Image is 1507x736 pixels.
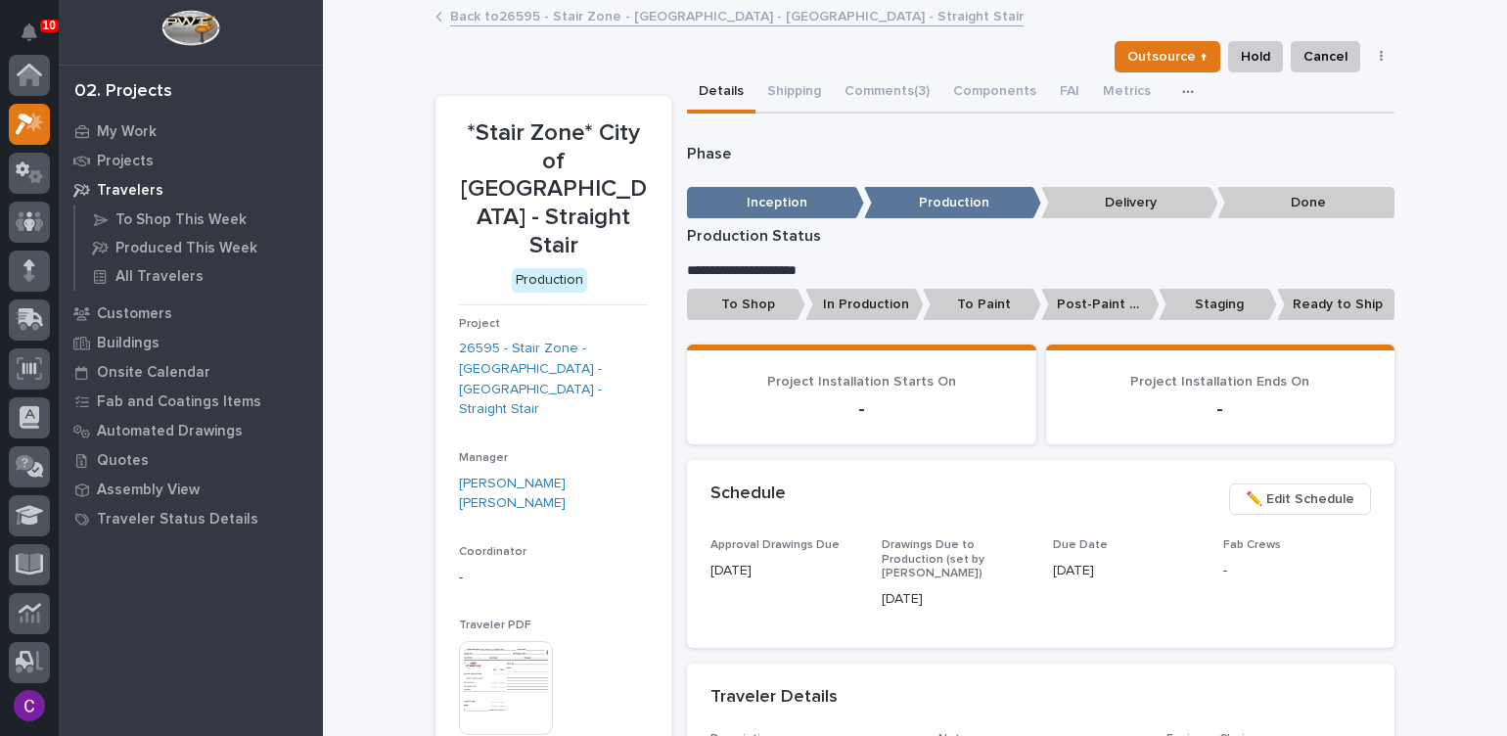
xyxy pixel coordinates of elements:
[115,268,204,286] p: All Travelers
[9,685,50,726] button: users-avatar
[97,482,200,499] p: Assembly View
[1229,483,1371,515] button: ✏️ Edit Schedule
[710,483,786,505] h2: Schedule
[755,72,833,114] button: Shipping
[43,19,56,32] p: 10
[1277,289,1395,321] p: Ready to Ship
[97,364,210,382] p: Onsite Calendar
[450,4,1024,26] a: Back to26595 - Stair Zone - [GEOGRAPHIC_DATA] - [GEOGRAPHIC_DATA] - Straight Stair
[59,328,323,357] a: Buildings
[97,153,154,170] p: Projects
[59,299,323,328] a: Customers
[459,119,648,260] p: *Stair Zone* City of [GEOGRAPHIC_DATA] - Straight Stair
[97,305,172,323] p: Customers
[59,416,323,445] a: Automated Drawings
[1048,72,1091,114] button: FAI
[833,72,941,114] button: Comments (3)
[459,546,526,558] span: Coordinator
[1130,375,1309,389] span: Project Installation Ends On
[59,357,323,387] a: Onsite Calendar
[1246,487,1354,511] span: ✏️ Edit Schedule
[1053,561,1201,581] p: [DATE]
[59,175,323,205] a: Travelers
[1053,539,1108,551] span: Due Date
[97,452,149,470] p: Quotes
[97,123,157,141] p: My Work
[710,687,838,709] h2: Traveler Details
[459,452,508,464] span: Manager
[710,561,858,581] p: [DATE]
[97,335,160,352] p: Buildings
[161,10,219,46] img: Workspace Logo
[459,620,531,631] span: Traveler PDF
[459,318,500,330] span: Project
[805,289,924,321] p: In Production
[687,145,1394,163] p: Phase
[115,240,257,257] p: Produced This Week
[687,187,864,219] p: Inception
[1223,561,1371,581] p: -
[1070,397,1372,421] p: -
[75,234,323,261] a: Produced This Week
[97,182,163,200] p: Travelers
[59,445,323,475] a: Quotes
[459,474,648,515] a: [PERSON_NAME] [PERSON_NAME]
[97,423,243,440] p: Automated Drawings
[710,539,840,551] span: Approval Drawings Due
[24,23,50,55] div: Notifications10
[59,146,323,175] a: Projects
[1217,187,1394,219] p: Done
[1041,289,1160,321] p: Post-Paint Assembly
[1159,289,1277,321] p: Staging
[1241,45,1270,69] span: Hold
[74,81,172,103] div: 02. Projects
[687,227,1394,246] p: Production Status
[1303,45,1347,69] span: Cancel
[882,539,984,579] span: Drawings Due to Production (set by [PERSON_NAME])
[941,72,1048,114] button: Components
[115,211,247,229] p: To Shop This Week
[59,504,323,533] a: Traveler Status Details
[710,397,1013,421] p: -
[767,375,956,389] span: Project Installation Starts On
[1127,45,1208,69] span: Outsource ↑
[75,262,323,290] a: All Travelers
[9,12,50,53] button: Notifications
[512,268,587,293] div: Production
[75,206,323,233] a: To Shop This Week
[687,72,755,114] button: Details
[1291,41,1360,72] button: Cancel
[59,387,323,416] a: Fab and Coatings Items
[1041,187,1218,219] p: Delivery
[1228,41,1283,72] button: Hold
[1115,41,1220,72] button: Outsource ↑
[59,116,323,146] a: My Work
[687,289,805,321] p: To Shop
[459,568,648,588] p: -
[459,339,648,420] a: 26595 - Stair Zone - [GEOGRAPHIC_DATA] - [GEOGRAPHIC_DATA] - Straight Stair
[923,289,1041,321] p: To Paint
[1223,539,1281,551] span: Fab Crews
[1091,72,1163,114] button: Metrics
[97,511,258,529] p: Traveler Status Details
[59,475,323,504] a: Assembly View
[864,187,1041,219] p: Production
[882,589,1029,610] p: [DATE]
[97,393,261,411] p: Fab and Coatings Items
